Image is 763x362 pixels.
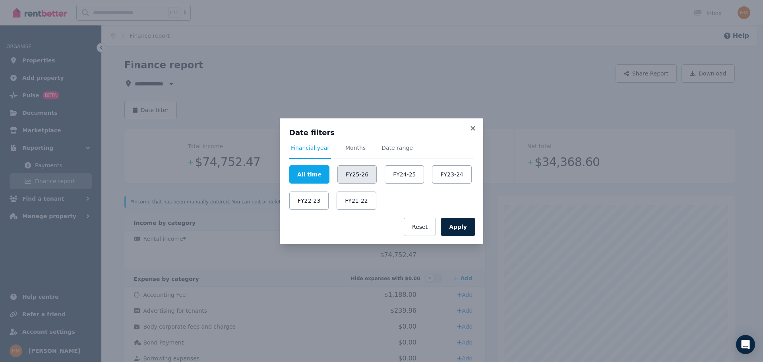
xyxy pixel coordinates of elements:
button: FY23-24 [432,165,471,184]
button: FY21-22 [337,192,376,210]
button: FY22-23 [289,192,329,210]
span: Months [345,144,366,152]
div: Open Intercom Messenger [736,335,755,354]
button: FY25-26 [337,165,377,184]
span: Date range [381,144,413,152]
span: Financial year [291,144,329,152]
h3: Date filters [289,128,474,137]
button: FY24-25 [385,165,424,184]
button: Reset [404,218,436,236]
button: All time [289,165,329,184]
button: Apply [441,218,475,236]
nav: Tabs [289,144,474,159]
